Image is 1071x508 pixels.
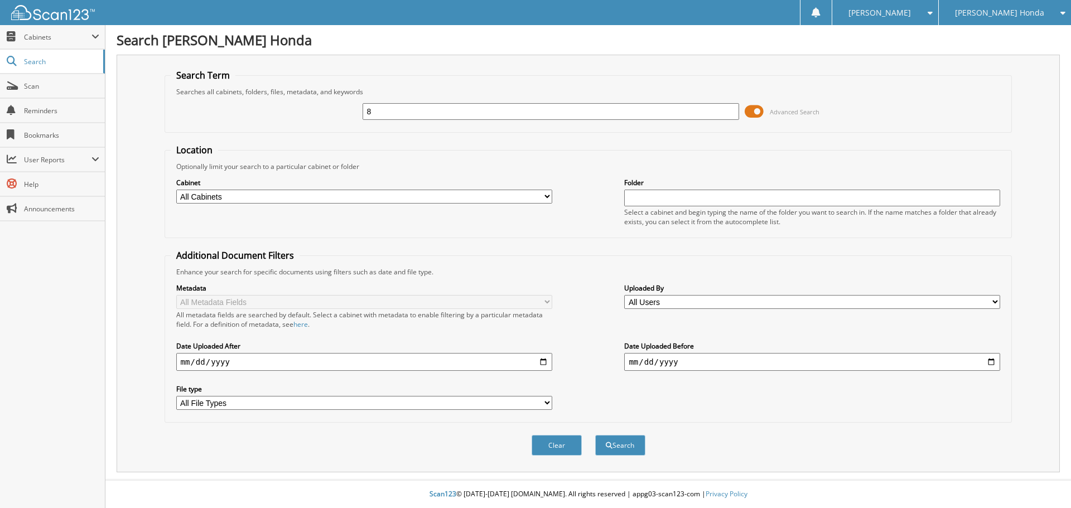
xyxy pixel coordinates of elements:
label: Uploaded By [624,283,1000,293]
span: Cabinets [24,32,91,42]
span: Announcements [24,204,99,214]
input: start [176,353,552,371]
legend: Location [171,144,218,156]
div: Select a cabinet and begin typing the name of the folder you want to search in. If the name match... [624,207,1000,226]
button: Clear [532,435,582,456]
div: Searches all cabinets, folders, files, metadata, and keywords [171,87,1006,96]
span: User Reports [24,155,91,165]
span: Search [24,57,98,66]
span: Bookmarks [24,130,99,140]
h1: Search [PERSON_NAME] Honda [117,31,1060,49]
a: Privacy Policy [706,489,747,499]
span: Advanced Search [770,108,819,116]
label: Metadata [176,283,552,293]
a: here [293,320,308,329]
legend: Search Term [171,69,235,81]
label: Folder [624,178,1000,187]
div: All metadata fields are searched by default. Select a cabinet with metadata to enable filtering b... [176,310,552,329]
span: Scan [24,81,99,91]
label: Cabinet [176,178,552,187]
img: scan123-logo-white.svg [11,5,95,20]
legend: Additional Document Filters [171,249,300,262]
input: end [624,353,1000,371]
span: Reminders [24,106,99,115]
div: Enhance your search for specific documents using filters such as date and file type. [171,267,1006,277]
label: Date Uploaded Before [624,341,1000,351]
span: [PERSON_NAME] [848,9,911,16]
span: Scan123 [430,489,456,499]
label: File type [176,384,552,394]
div: Optionally limit your search to a particular cabinet or folder [171,162,1006,171]
button: Search [595,435,645,456]
span: Help [24,180,99,189]
span: [PERSON_NAME] Honda [955,9,1044,16]
div: © [DATE]-[DATE] [DOMAIN_NAME]. All rights reserved | appg03-scan123-com | [105,481,1071,508]
label: Date Uploaded After [176,341,552,351]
